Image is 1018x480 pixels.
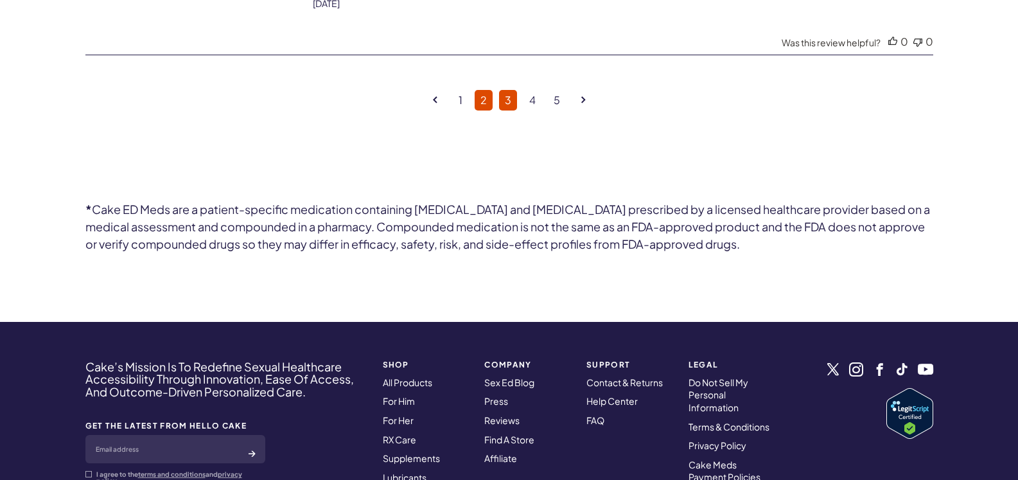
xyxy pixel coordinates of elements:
[85,422,265,430] strong: GET THE LATEST FROM HELLO CAKE
[484,395,508,407] a: Press
[913,35,922,48] div: Vote down
[383,434,416,445] a: RX Care
[484,414,520,426] a: Reviews
[475,90,493,111] a: Page 2
[383,452,440,464] a: Supplements
[689,421,769,432] a: Terms & Conditions
[85,360,366,398] h4: Cake’s Mission Is To Redefine Sexual Healthcare Accessibility Through Innovation, Ease Of Access,...
[484,434,534,445] a: Find A Store
[689,440,746,451] a: Privacy Policy
[484,377,534,388] a: Sex Ed Blog
[575,87,592,114] a: Goto next page
[548,90,566,111] a: Goto Page 5
[900,35,908,48] div: 0
[484,452,517,464] a: Affiliate
[138,470,206,478] a: terms and conditions
[586,395,638,407] a: Help Center
[484,360,571,369] strong: COMPANY
[886,388,933,439] img: Verify Approval for www.hellocake.com
[499,90,517,111] a: Goto Page 3
[782,37,881,48] div: Was this review helpful?
[586,360,673,369] strong: Support
[427,87,443,114] a: Goto previous page
[888,35,897,48] div: Vote up
[689,377,748,413] a: Do Not Sell My Personal Information
[886,388,933,439] a: Verify LegitScript Approval for www.hellocake.com
[383,360,470,369] strong: SHOP
[586,414,604,426] a: FAQ
[926,35,933,48] div: 0
[383,414,414,426] a: For Her
[689,360,775,369] strong: Legal
[453,90,468,111] a: Goto Page 1
[383,377,432,388] a: All Products
[523,90,541,111] a: Goto Page 4
[85,200,933,253] h6: Cake ED Meds are a patient-specific medication containing [MEDICAL_DATA] and [MEDICAL_DATA] presc...
[586,377,663,388] a: Contact & Returns
[383,395,415,407] a: For Him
